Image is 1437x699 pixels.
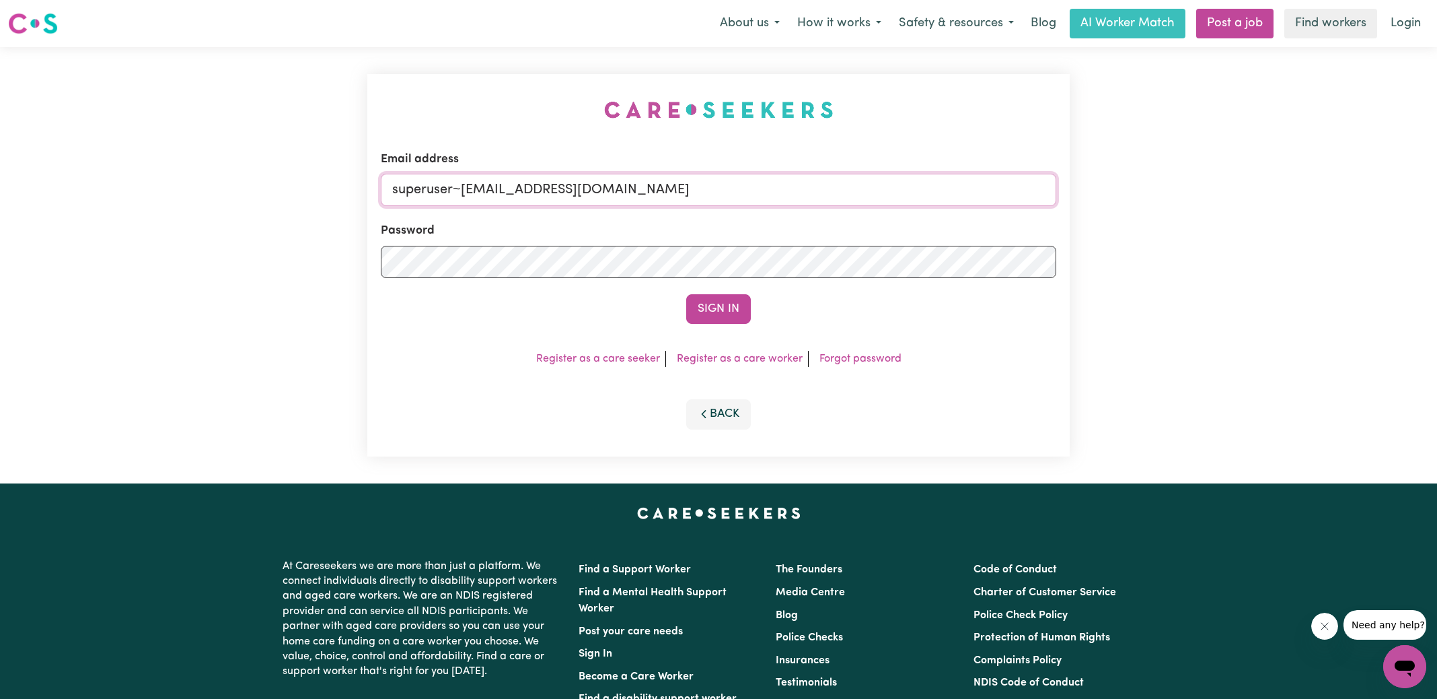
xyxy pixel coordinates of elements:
a: Insurances [776,655,830,666]
a: Post your care needs [579,626,683,637]
a: Police Checks [776,632,843,643]
button: About us [711,9,788,38]
iframe: Message from company [1343,610,1426,640]
a: Blog [1023,9,1064,38]
a: Code of Conduct [973,564,1057,575]
a: Find workers [1284,9,1377,38]
a: Careseekers logo [8,8,58,39]
a: Register as a care seeker [536,354,660,364]
button: Safety & resources [890,9,1023,38]
a: Find a Mental Health Support Worker [579,587,727,614]
a: Post a job [1196,9,1274,38]
button: How it works [788,9,890,38]
a: Login [1383,9,1429,38]
a: Register as a care worker [677,354,803,364]
label: Email address [381,151,459,168]
a: Charter of Customer Service [973,587,1116,598]
a: Protection of Human Rights [973,632,1110,643]
iframe: Close message [1311,613,1338,640]
a: Complaints Policy [973,655,1062,666]
label: Password [381,222,435,240]
a: Police Check Policy [973,610,1068,621]
a: Forgot password [819,354,901,364]
p: At Careseekers we are more than just a platform. We connect individuals directly to disability su... [283,554,562,685]
input: Email address [381,174,1056,206]
a: Find a Support Worker [579,564,691,575]
img: Careseekers logo [8,11,58,36]
a: AI Worker Match [1070,9,1185,38]
a: Careseekers home page [637,508,801,519]
a: The Founders [776,564,842,575]
a: Become a Care Worker [579,671,694,682]
a: Blog [776,610,798,621]
a: Media Centre [776,587,845,598]
iframe: Button to launch messaging window [1383,645,1426,688]
button: Back [686,399,751,429]
a: NDIS Code of Conduct [973,677,1084,688]
button: Sign In [686,294,751,324]
a: Testimonials [776,677,837,688]
a: Sign In [579,648,612,659]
